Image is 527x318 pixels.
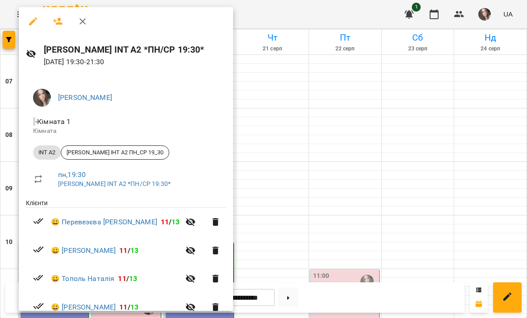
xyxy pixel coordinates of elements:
svg: Візит сплачено [33,273,44,283]
span: 11 [118,274,126,283]
a: 😀 [PERSON_NAME] [51,302,116,313]
span: [PERSON_NAME] ІНТ А2 ПН_СР 19_30 [61,149,169,157]
svg: Візит сплачено [33,216,44,227]
span: 11 [119,303,127,311]
a: 😀 [PERSON_NAME] [51,245,116,256]
span: 11 [161,218,169,226]
svg: Візит сплачено [33,244,44,255]
span: 11 [119,246,127,255]
svg: Візит сплачено [33,301,44,311]
a: 😀 Тополь Наталія [51,273,114,284]
h6: [PERSON_NAME] INT А2 *ПН/СР 19:30* [44,43,226,57]
span: 13 [171,218,180,226]
span: INT А2 [33,149,61,157]
span: 13 [130,246,138,255]
p: Кімната [33,127,219,136]
span: 13 [129,274,137,283]
a: [PERSON_NAME] INT А2 *ПН/СР 19:30* [58,180,171,187]
b: / [119,303,138,311]
span: 13 [130,303,138,311]
div: [PERSON_NAME] ІНТ А2 ПН_СР 19_30 [61,145,169,160]
a: пн , 19:30 [58,170,86,179]
a: 😀 Перевезєва [PERSON_NAME] [51,217,157,227]
img: f6374287e352a2e74eca4bf889e79d1e.jpg [33,89,51,107]
b: / [161,218,180,226]
a: [PERSON_NAME] [58,93,112,102]
b: / [118,274,137,283]
span: - Кімната 1 [33,117,73,126]
b: / [119,246,138,255]
p: [DATE] 19:30 - 21:30 [44,57,226,67]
